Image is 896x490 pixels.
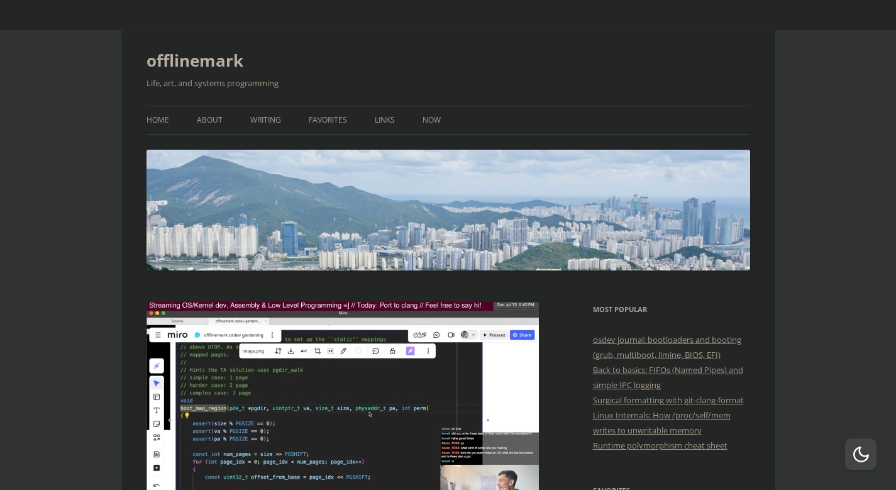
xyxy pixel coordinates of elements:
[147,150,750,270] img: offlinemark
[250,106,281,134] a: Writing
[593,334,741,360] a: osdev journal: bootloaders and booting (grub, multiboot, limine, BIOS, EFI)
[593,302,750,317] h3: Most Popular
[593,364,743,391] a: Back to basics: FIFOs (Named Pipes) and simple IPC logging
[197,106,223,134] a: About
[147,75,750,91] h2: Life, art, and systems programming
[147,106,169,134] a: Home
[309,106,347,134] a: Favorites
[593,394,744,406] a: Surgical formatting with git-clang-format
[593,409,731,436] a: Linux Internals: How /proc/self/mem writes to unwritable memory
[593,440,727,451] a: Runtime polymorphism cheat sheet
[375,106,395,134] a: Links
[423,106,441,134] a: Now
[147,45,243,75] a: offlinemark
